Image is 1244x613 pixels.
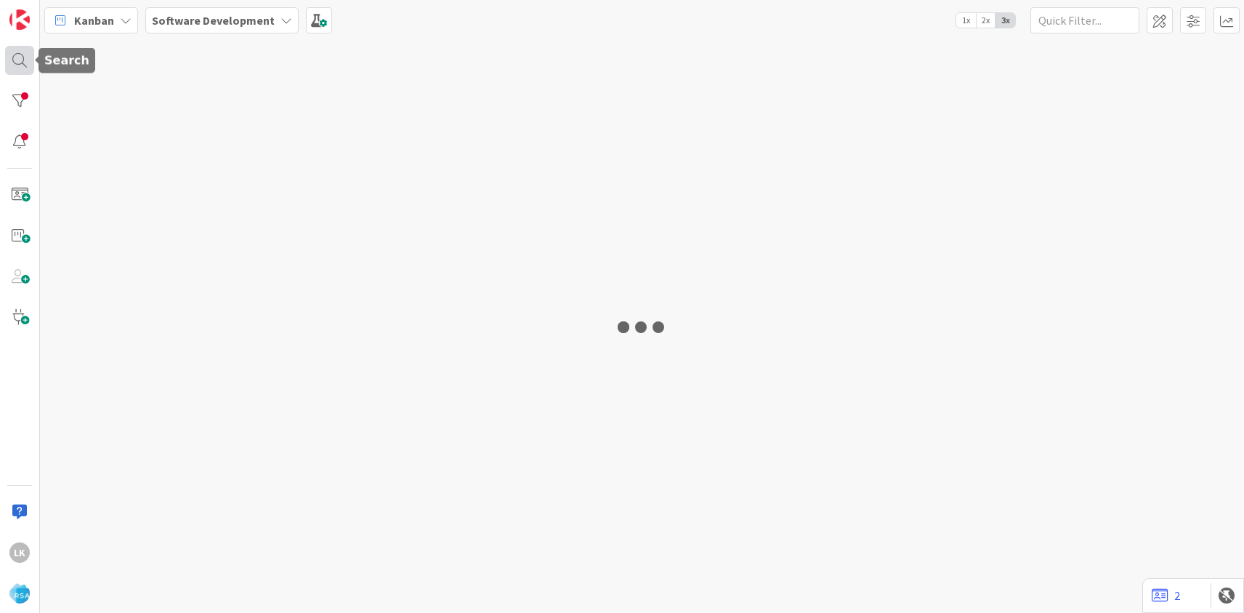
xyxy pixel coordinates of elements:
span: 3x [995,13,1015,28]
span: 1x [956,13,976,28]
img: avatar [9,583,30,604]
img: Visit kanbanzone.com [9,9,30,30]
input: Quick Filter... [1030,7,1139,33]
a: 2 [1152,587,1180,604]
div: Lk [9,542,30,563]
span: 2x [976,13,995,28]
span: Kanban [74,12,114,29]
h5: Search [44,54,89,68]
b: Software Development [152,13,275,28]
